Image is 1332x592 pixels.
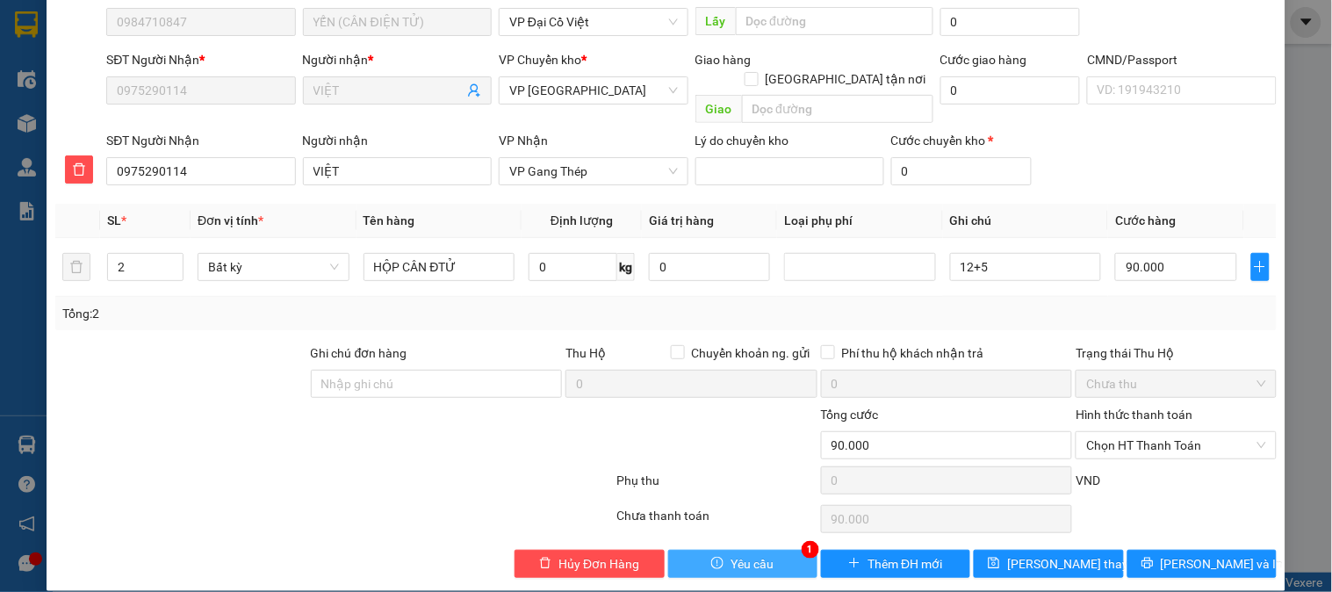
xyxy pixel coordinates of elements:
[311,346,407,360] label: Ghi chú đơn hàng
[940,53,1027,67] label: Cước giao hàng
[66,162,92,177] span: delete
[106,50,295,69] div: SĐT Người Nhận
[1007,554,1148,574] span: [PERSON_NAME] thay đổi
[551,213,613,227] span: Định lượng
[62,304,515,323] div: Tổng: 2
[736,7,933,35] input: Dọc đường
[509,77,677,104] span: VP Yên Bình
[974,550,1123,578] button: save[PERSON_NAME] thay đổi
[1086,432,1265,458] span: Chọn HT Thanh Toán
[198,213,263,227] span: Đơn vị tính
[1087,50,1276,69] div: CMND/Passport
[107,213,121,227] span: SL
[615,506,818,537] div: Chưa thanh toán
[65,155,93,184] button: delete
[695,95,742,123] span: Giao
[695,53,752,67] span: Giao hàng
[1252,260,1269,274] span: plus
[539,557,551,571] span: delete
[1161,554,1284,574] span: [PERSON_NAME] và In
[668,550,817,578] button: exclamation-circleYêu cầu
[509,158,677,184] span: VP Gang Thép
[711,557,724,571] span: exclamation-circle
[617,253,635,281] span: kg
[615,471,818,502] div: Phụ thu
[1076,408,1192,422] label: Hình thức thanh toán
[868,554,942,574] span: Thêm ĐH mới
[467,83,481,97] span: user-add
[940,76,1081,105] input: Cước giao hàng
[891,131,1032,150] div: Cước chuyển kho
[1086,371,1265,397] span: Chưa thu
[695,7,736,35] span: Lấy
[208,254,339,280] span: Bất kỳ
[565,346,606,360] span: Thu Hộ
[848,557,860,571] span: plus
[311,370,563,398] input: Ghi chú đơn hàng
[1076,343,1276,363] div: Trạng thái Thu Hộ
[515,550,664,578] button: deleteHủy Đơn Hàng
[364,253,515,281] input: VD: Bàn, Ghế
[821,408,879,422] span: Tổng cước
[1127,550,1277,578] button: printer[PERSON_NAME] và In
[731,554,774,574] span: Yêu cầu
[695,131,884,150] div: Lý do chuyển kho
[649,213,714,227] span: Giá trị hàng
[759,69,933,89] span: [GEOGRAPHIC_DATA] tận nơi
[1115,213,1176,227] span: Cước hàng
[988,557,1000,571] span: save
[943,204,1109,238] th: Ghi chú
[821,550,970,578] button: plusThêm ĐH mới
[742,95,933,123] input: Dọc đường
[303,50,492,69] div: Người nhận
[835,343,991,363] span: Phí thu hộ khách nhận trả
[1251,253,1270,281] button: plus
[558,554,639,574] span: Hủy Đơn Hàng
[106,131,295,150] div: SĐT Người Nhận
[499,131,688,150] div: VP Nhận
[509,9,677,35] span: VP Đại Cồ Việt
[950,253,1102,281] input: Ghi Chú
[685,343,817,363] span: Chuyển khoản ng. gửi
[62,253,90,281] button: delete
[364,213,415,227] span: Tên hàng
[1141,557,1154,571] span: printer
[303,131,492,150] div: Người nhận
[499,53,581,67] span: VP Chuyển kho
[940,8,1081,36] input: Cước lấy hàng
[1076,473,1100,487] span: VND
[777,204,943,238] th: Loại phụ phí
[802,541,819,559] div: 1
